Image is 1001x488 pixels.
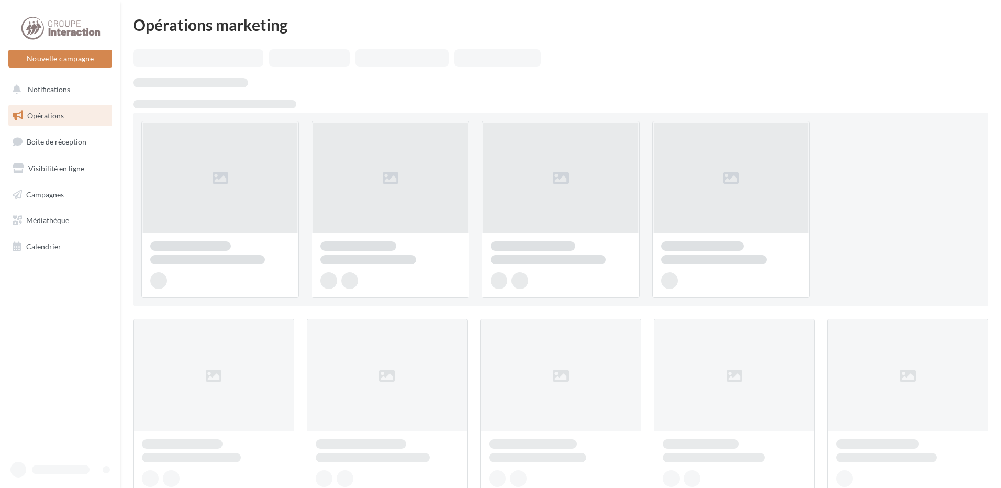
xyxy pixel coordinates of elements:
div: Opérations marketing [133,17,988,32]
a: Boîte de réception [6,130,114,153]
a: Visibilité en ligne [6,158,114,180]
a: Campagnes [6,184,114,206]
span: Boîte de réception [27,137,86,146]
a: Médiathèque [6,209,114,231]
a: Opérations [6,105,114,127]
button: Notifications [6,79,110,101]
span: Médiathèque [26,216,69,225]
span: Campagnes [26,190,64,198]
a: Calendrier [6,236,114,258]
button: Nouvelle campagne [8,50,112,68]
span: Visibilité en ligne [28,164,84,173]
span: Calendrier [26,242,61,251]
span: Opérations [27,111,64,120]
span: Notifications [28,85,70,94]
